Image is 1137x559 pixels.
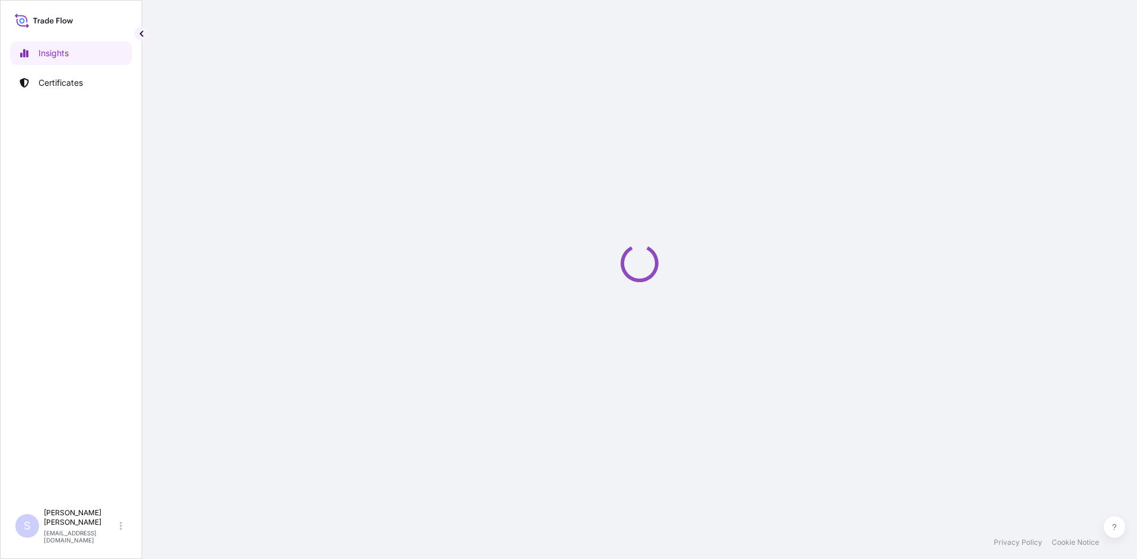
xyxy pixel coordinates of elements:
[1052,538,1099,547] a: Cookie Notice
[10,41,132,65] a: Insights
[38,47,69,59] p: Insights
[994,538,1042,547] a: Privacy Policy
[44,508,117,527] p: [PERSON_NAME] [PERSON_NAME]
[44,529,117,544] p: [EMAIL_ADDRESS][DOMAIN_NAME]
[24,520,31,532] span: S
[10,71,132,95] a: Certificates
[38,77,83,89] p: Certificates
